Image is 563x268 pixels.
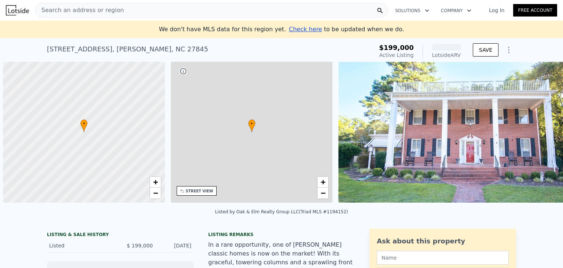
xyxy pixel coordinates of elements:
[186,188,213,194] div: STREET VIEW
[435,4,477,17] button: Company
[289,26,322,33] span: Check here
[153,177,158,186] span: +
[248,120,255,127] span: •
[377,251,509,265] input: Name
[389,4,435,17] button: Solutions
[159,242,191,249] div: [DATE]
[49,242,114,249] div: Listed
[473,43,498,57] button: SAVE
[377,236,509,246] div: Ask about this property
[208,232,355,238] div: Listing remarks
[36,6,124,15] span: Search an address or region
[150,177,161,188] a: Zoom in
[80,119,88,132] div: •
[248,119,255,132] div: •
[317,177,328,188] a: Zoom in
[47,44,208,54] div: [STREET_ADDRESS] , [PERSON_NAME] , NC 27845
[47,232,194,239] div: LISTING & SALE HISTORY
[6,5,29,15] img: Lotside
[432,51,461,59] div: Lotside ARV
[215,209,348,214] div: Listed by Oak & Elm Realty Group LLC (Triad MLS #1194152)
[379,44,414,51] span: $199,000
[317,188,328,199] a: Zoom out
[127,243,153,249] span: $ 199,000
[150,188,161,199] a: Zoom out
[289,25,404,34] div: to be updated when we do.
[321,177,325,186] span: +
[379,52,414,58] span: Active Listing
[80,120,88,127] span: •
[480,7,513,14] a: Log In
[159,25,404,34] div: We don't have MLS data for this region yet.
[501,43,516,57] button: Show Options
[513,4,557,17] a: Free Account
[321,188,325,198] span: −
[153,188,158,198] span: −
